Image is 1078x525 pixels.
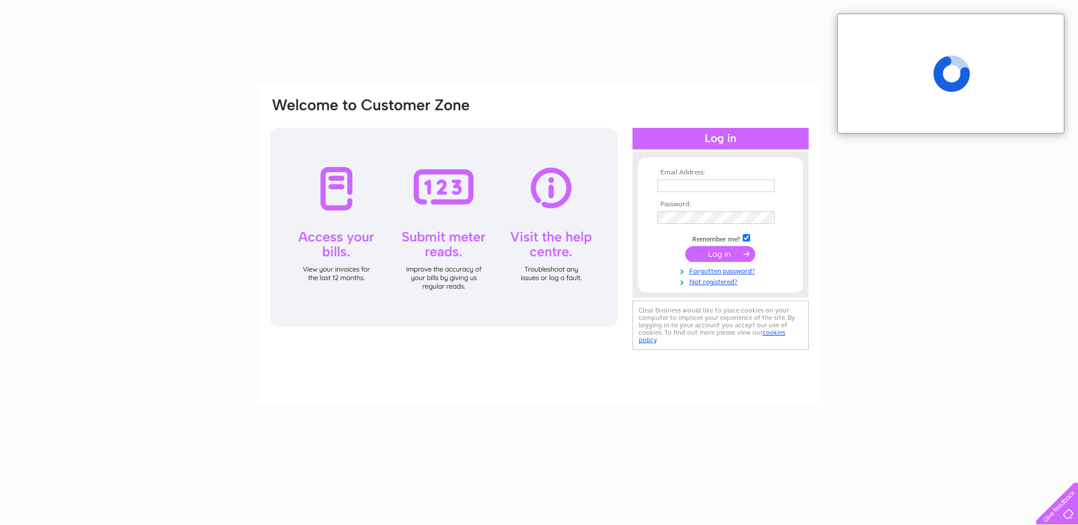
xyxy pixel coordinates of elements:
div: Clear Business would like to place cookies on your computer to improve your experience of the sit... [632,301,809,350]
td: Remember me? [655,232,786,244]
a: Not registered? [657,276,786,286]
th: Password: [655,201,786,209]
a: cookies policy [639,328,785,344]
th: Email Address: [655,169,786,177]
input: Submit [685,246,755,262]
a: Forgotten password? [657,265,786,276]
span: Loading [933,55,970,92]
